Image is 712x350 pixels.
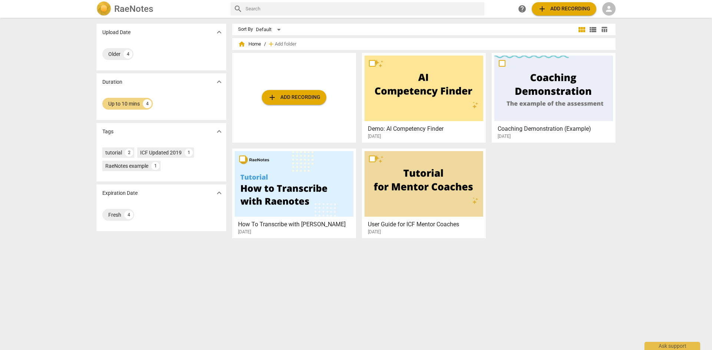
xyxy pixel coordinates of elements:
span: person [604,4,613,13]
span: expand_more [215,189,224,197]
button: Upload [532,2,596,16]
div: 4 [123,50,132,59]
p: Duration [102,78,122,86]
div: Fresh [108,211,121,219]
span: add [268,93,277,102]
img: Logo [96,1,111,16]
input: Search [245,3,481,15]
div: RaeNotes example [105,162,148,170]
div: Up to 10 mins [108,100,140,107]
a: How To Transcribe with [PERSON_NAME][DATE] [235,151,353,235]
button: List view [587,24,599,35]
span: table_chart [601,26,608,33]
div: 1 [151,162,159,170]
span: [DATE] [238,229,251,235]
span: view_module [577,25,586,34]
span: [DATE] [368,133,381,140]
div: 4 [143,99,152,108]
div: Ask support [645,342,700,350]
span: help [518,4,527,13]
button: Show more [214,76,225,87]
a: Coaching Demonstration (Example)[DATE] [494,56,613,139]
button: Show more [214,187,225,199]
div: Older [108,50,121,58]
h2: RaeNotes [114,4,153,14]
h3: Coaching Demonstration (Example) [498,124,614,133]
p: Tags [102,128,113,136]
span: Add folder [275,41,296,47]
span: [DATE] [368,229,381,235]
span: view_list [589,25,597,34]
button: Upload [262,90,326,105]
button: Show more [214,27,225,38]
span: expand_more [215,28,224,37]
a: Demo: AI Competency Finder[DATE] [365,56,483,139]
button: Show more [214,126,225,137]
span: search [234,4,243,13]
button: Table view [599,24,610,35]
div: 4 [124,210,133,219]
a: User Guide for ICF Mentor Coaches[DATE] [365,151,483,235]
span: add [267,40,275,48]
span: add [538,4,547,13]
div: Default [256,24,283,36]
span: Add recording [538,4,590,13]
h3: Demo: AI Competency Finder [368,124,484,133]
p: Upload Date [102,29,131,36]
p: Expiration Date [102,189,138,197]
span: expand_more [215,127,224,136]
div: 1 [185,149,193,157]
a: Help [515,2,529,16]
div: Sort By [238,27,253,32]
div: ICF Updated 2019 [140,149,182,156]
button: Tile view [576,24,587,35]
h3: User Guide for ICF Mentor Coaches [368,220,484,229]
span: / [264,41,266,47]
div: 2 [125,149,133,157]
div: tutorial [105,149,122,156]
span: home [238,40,245,48]
h3: How To Transcribe with RaeNotes [238,220,354,229]
a: LogoRaeNotes [96,1,225,16]
span: Home [238,40,261,48]
span: Add recording [268,93,320,102]
span: [DATE] [498,133,511,140]
span: expand_more [215,77,224,86]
